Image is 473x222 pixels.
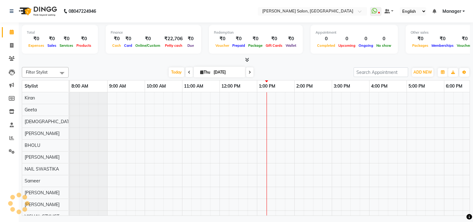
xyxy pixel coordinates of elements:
span: Services [58,43,75,48]
span: Packages [411,43,430,48]
span: Manager [442,8,461,15]
div: Finance [111,30,196,35]
a: 6:00 PM [444,82,464,91]
span: [PERSON_NAME] [25,190,60,195]
a: 10:00 AM [145,82,167,91]
div: ₹0 [123,35,134,42]
div: ₹0 [27,35,46,42]
span: Upcoming [337,43,357,48]
span: Today [169,67,184,77]
a: 2:00 PM [295,82,314,91]
span: Completed [316,43,337,48]
div: ₹0 [75,35,93,42]
span: Kiran [25,95,35,101]
b: 08047224946 [69,2,96,20]
input: Search Appointment [354,67,408,77]
div: 0 [337,35,357,42]
a: 4:00 PM [369,82,389,91]
div: ₹0 [185,35,196,42]
div: ₹0 [264,35,284,42]
span: Prepaid [231,43,247,48]
span: Package [247,43,264,48]
a: 5:00 PM [407,82,427,91]
div: ₹0 [430,35,455,42]
span: Online/Custom [134,43,162,48]
div: ₹0 [58,35,75,42]
a: 8:00 AM [70,82,90,91]
div: 0 [357,35,375,42]
span: Voucher [214,43,231,48]
div: Appointment [316,30,393,35]
div: ₹0 [111,35,123,42]
span: Ongoing [357,43,375,48]
a: 1:00 PM [257,82,277,91]
span: Gift Cards [264,43,284,48]
span: Due [186,43,195,48]
span: Petty cash [163,43,184,48]
span: Products [75,43,93,48]
span: Sameer [25,178,40,184]
input: 2025-09-04 [212,68,243,77]
div: 0 [375,35,393,42]
span: VISHAL STYLIST [25,214,59,219]
div: ₹0 [231,35,247,42]
span: ADD NEW [413,70,432,75]
div: Redemption [214,30,298,35]
div: ₹0 [411,35,430,42]
div: ₹0 [214,35,231,42]
span: [PERSON_NAME] [25,154,60,160]
span: Wallet [284,43,298,48]
div: 0 [316,35,337,42]
div: ₹0 [46,35,58,42]
a: 12:00 PM [220,82,242,91]
span: Expenses [27,43,46,48]
span: No show [375,43,393,48]
a: 11:00 AM [182,82,205,91]
a: 3:00 PM [332,82,352,91]
img: logo [16,2,59,20]
div: Total [27,30,93,35]
span: Stylist [25,83,38,89]
span: Filter Stylist [26,70,48,75]
span: Cash [111,43,123,48]
span: Sales [46,43,58,48]
span: Card [123,43,134,48]
div: ₹22,706 [162,35,185,42]
span: [PERSON_NAME] [25,202,60,207]
span: BHOLU [25,142,40,148]
button: ADD NEW [412,68,433,77]
div: ₹0 [134,35,162,42]
span: Thu [199,70,212,75]
div: ₹0 [247,35,264,42]
a: 9:00 AM [108,82,128,91]
span: [DEMOGRAPHIC_DATA] [25,119,73,124]
div: ₹0 [284,35,298,42]
span: [PERSON_NAME] [25,131,60,136]
span: Geeta [25,107,37,113]
span: Memberships [430,43,455,48]
span: NAIL SWASTIKA [25,166,59,172]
